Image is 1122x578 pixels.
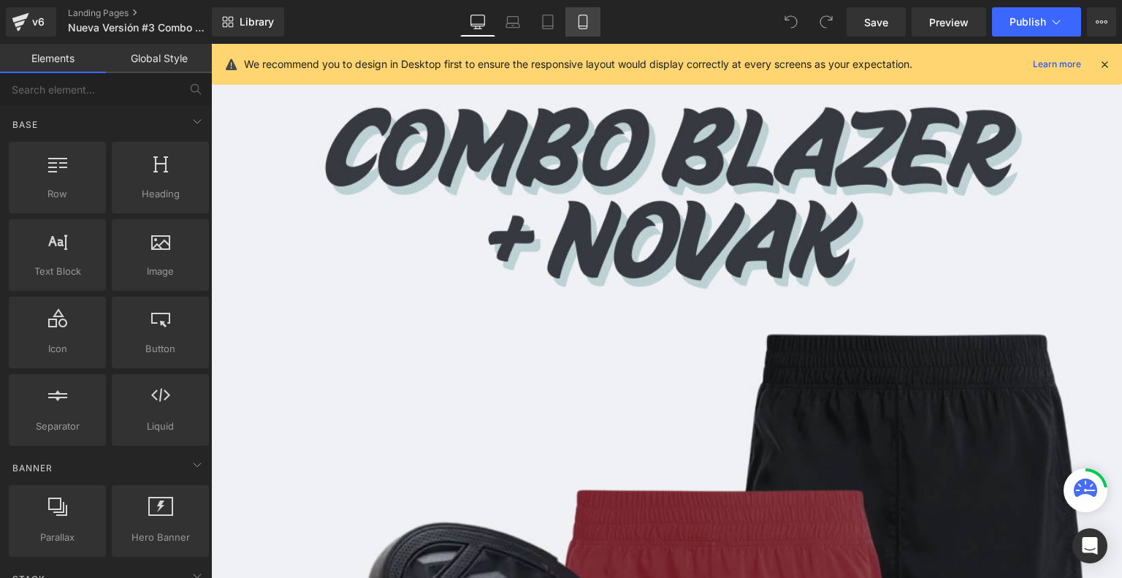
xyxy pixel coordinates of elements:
[29,12,47,31] div: v6
[776,7,806,37] button: Undo
[929,15,969,30] span: Preview
[13,264,102,279] span: Text Block
[864,15,888,30] span: Save
[116,186,205,202] span: Heading
[495,7,530,37] a: Laptop
[992,7,1081,37] button: Publish
[212,7,284,37] a: New Library
[1027,56,1087,73] a: Learn more
[68,7,236,19] a: Landing Pages
[11,461,54,475] span: Banner
[13,341,102,357] span: Icon
[68,22,208,34] span: Nueva Versión #3 Combo Zapatos Blazer + [PERSON_NAME]
[116,530,205,545] span: Hero Banner
[116,341,205,357] span: Button
[116,264,205,279] span: Image
[1087,7,1116,37] button: More
[13,419,102,434] span: Separator
[812,7,841,37] button: Redo
[1072,528,1107,563] div: Open Intercom Messenger
[13,530,102,545] span: Parallax
[565,7,600,37] a: Mobile
[11,118,39,132] span: Base
[106,44,212,73] a: Global Style
[13,186,102,202] span: Row
[116,419,205,434] span: Liquid
[460,7,495,37] a: Desktop
[1010,16,1046,28] span: Publish
[6,7,56,37] a: v6
[530,7,565,37] a: Tablet
[912,7,986,37] a: Preview
[244,56,912,72] p: We recommend you to design in Desktop first to ensure the responsive layout would display correct...
[240,15,274,28] span: Library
